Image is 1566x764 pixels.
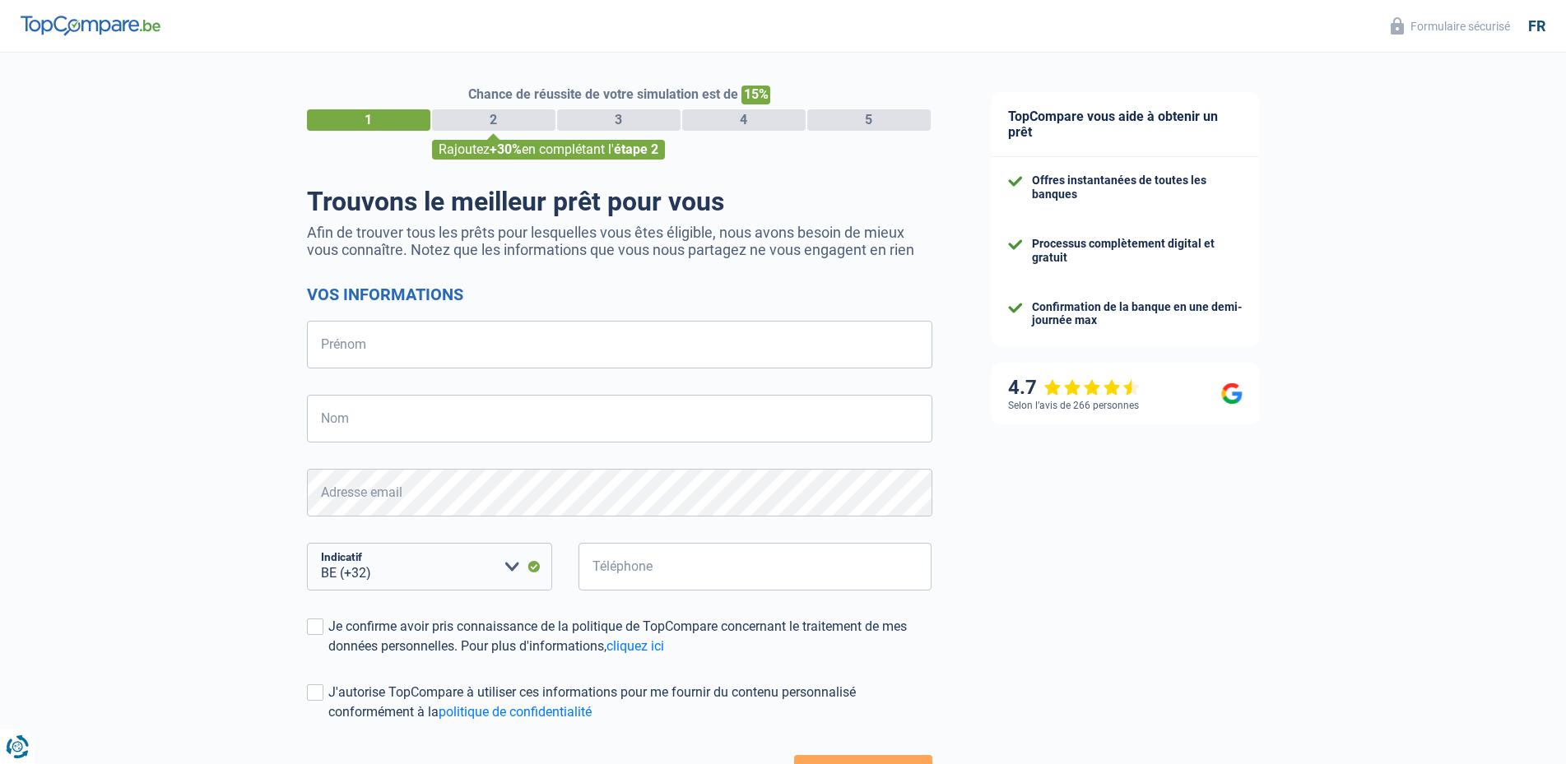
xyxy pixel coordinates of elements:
div: TopCompare vous aide à obtenir un prêt [992,92,1259,157]
div: 2 [432,109,555,131]
div: 4 [682,109,806,131]
div: Confirmation de la banque en une demi-journée max [1032,300,1243,328]
img: TopCompare Logo [21,16,160,35]
div: Selon l’avis de 266 personnes [1008,400,1139,411]
div: 3 [557,109,681,131]
div: J'autorise TopCompare à utiliser ces informations pour me fournir du contenu personnalisé conform... [328,683,932,722]
div: 1 [307,109,430,131]
span: +30% [490,141,522,157]
span: 15% [741,86,770,104]
h1: Trouvons le meilleur prêt pour vous [307,186,932,217]
span: Chance de réussite de votre simulation est de [468,86,738,102]
div: Rajoutez en complétant l' [432,140,665,160]
h2: Vos informations [307,285,932,304]
div: 5 [807,109,931,131]
div: Offres instantanées de toutes les banques [1032,174,1243,201]
span: étape 2 [614,141,658,157]
div: 4.7 [1008,376,1141,400]
p: Afin de trouver tous les prêts pour lesquelles vous êtes éligible, nous avons besoin de mieux vou... [307,224,932,258]
div: fr [1528,17,1545,35]
a: politique de confidentialité [439,704,592,720]
div: Je confirme avoir pris connaissance de la politique de TopCompare concernant le traitement de mes... [328,617,932,656]
button: Formulaire sécurisé [1381,12,1520,39]
input: 401020304 [579,543,932,590]
a: cliquez ici [606,638,664,654]
div: Processus complètement digital et gratuit [1032,237,1243,265]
